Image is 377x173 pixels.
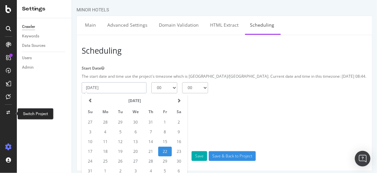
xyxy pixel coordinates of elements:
td: 20 [56,147,72,156]
th: We [56,106,72,117]
td: 17 [11,147,26,156]
td: 29 [86,156,100,166]
div: Settings [22,5,66,13]
div: Data Sources [22,42,45,49]
td: 28 [72,156,86,166]
th: Th [72,106,86,117]
td: 5 [41,127,56,137]
td: 28 [26,117,41,127]
div: Open Intercom Messenger [355,151,371,166]
button: Start Date [29,65,32,71]
td: 18 [26,147,41,156]
td: 2 [100,117,114,127]
label: Repeat Frequency [5,98,53,106]
td: 29 [41,117,56,127]
td: 11 [26,137,41,147]
a: HTML Extract [133,16,171,34]
th: [DATE] [26,95,100,106]
input: Save & Back to Project [137,151,184,161]
td: 3 [11,127,26,137]
td: 30 [56,117,72,127]
div: Switch Project [23,111,48,117]
button: Save [120,151,135,161]
div: Users [22,55,32,61]
td: 1 [86,117,100,127]
td: 13 [56,137,72,147]
a: Admin [22,64,67,71]
td: 27 [11,117,26,127]
td: 30 [100,156,114,166]
a: Main [8,16,29,34]
a: Crawler [22,23,67,30]
td: 6 [56,127,72,137]
a: Users [22,55,67,61]
th: Tu [41,106,56,117]
p: The start date and time use the project's timezone which is [GEOGRAPHIC_DATA]/[GEOGRAPHIC_DATA]. ... [10,73,295,79]
input: Enter a date [10,82,75,93]
td: 31 [72,117,86,127]
td: 14 [72,137,86,147]
h3: Scheduling [6,47,299,55]
td: 8 [86,127,100,137]
div: MINOR HOTELS [5,7,37,13]
th: Su [11,106,26,117]
td: 23 [100,147,114,156]
label: Start Date [5,63,37,71]
td: 21 [72,147,86,156]
a: Scheduling [173,16,207,34]
td: 4 [26,127,41,137]
td: 22 [86,147,100,156]
td: 25 [26,156,41,166]
td: 24 [11,156,26,166]
a: Data Sources [22,42,67,49]
td: 19 [41,147,56,156]
td: 15 [86,137,100,147]
th: Fr [86,106,100,117]
td: 10 [11,137,26,147]
td: 12 [41,137,56,147]
th: Mo [26,106,41,117]
td: 26 [41,156,56,166]
td: 9 [100,127,114,137]
td: 7 [72,127,86,137]
div: Keywords [22,33,39,40]
div: Admin [22,64,34,71]
td: 27 [56,156,72,166]
td: 16 [100,137,114,147]
a: Domain Validation [82,16,132,34]
a: Advanced Settings [30,16,80,34]
div: Crawler [22,23,35,30]
a: Keywords [22,33,67,40]
th: Sa [100,106,114,117]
